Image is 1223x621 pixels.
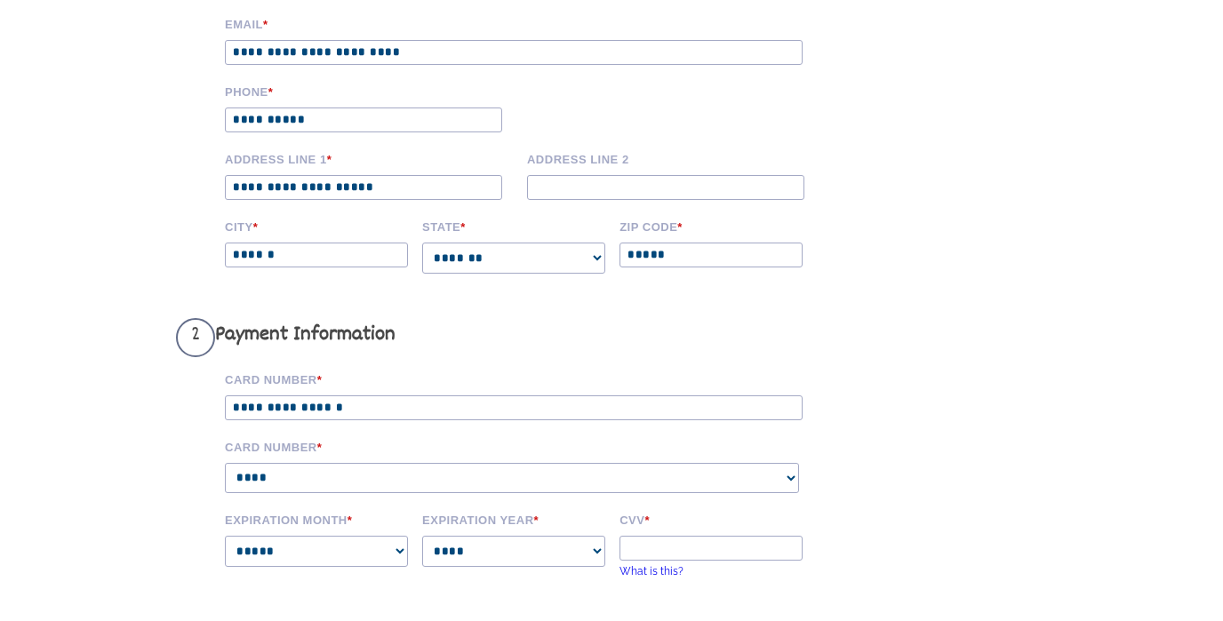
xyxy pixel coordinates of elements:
[619,218,804,234] label: Zip code
[225,15,829,31] label: Email
[225,150,515,166] label: Address Line 1
[619,565,683,577] a: What is this?
[225,218,410,234] label: City
[176,318,829,357] h3: Payment Information
[527,150,817,166] label: Address Line 2
[225,438,829,454] label: Card Number
[225,370,829,386] label: Card Number
[422,511,607,527] label: Expiration Year
[225,83,515,99] label: Phone
[225,511,410,527] label: Expiration Month
[176,318,215,357] span: 2
[619,511,804,527] label: CVV
[422,218,607,234] label: State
